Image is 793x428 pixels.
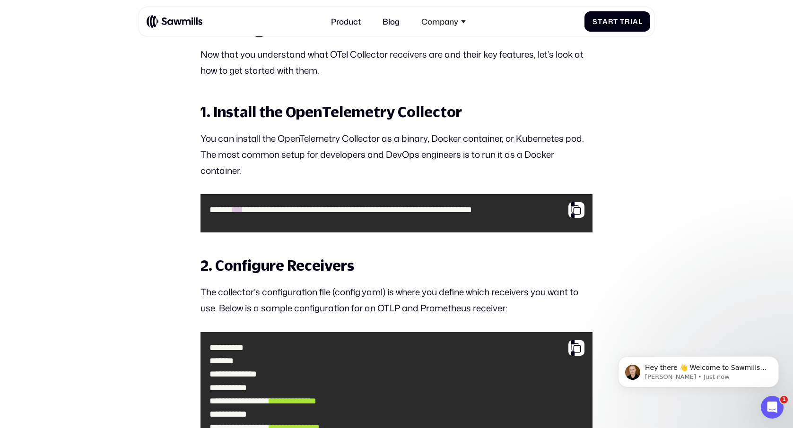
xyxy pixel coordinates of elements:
[376,11,405,32] a: Blog
[602,17,608,26] span: a
[325,11,366,32] a: Product
[633,17,638,26] span: a
[630,17,633,26] span: i
[613,17,618,26] span: t
[416,11,472,32] div: Company
[200,130,592,179] p: You can install the OpenTelemetry Collector as a binary, Docker container, or Kubernetes pod. The...
[608,17,614,26] span: r
[200,103,462,120] strong: 1. Install the OpenTelemetry Collector
[593,17,598,26] span: S
[761,396,784,419] iframe: Intercom live chat
[200,257,354,274] strong: 2. Configure Receivers
[620,17,625,26] span: T
[625,17,630,26] span: r
[780,396,788,403] span: 1
[598,17,602,26] span: t
[200,46,592,78] p: Now that you understand what OTel Collector receivers are and their key features, let’s look at h...
[584,11,650,32] a: StartTrial
[200,284,592,316] p: The collector’s configuration file (config.yaml) is where you define which receivers you want to ...
[604,336,793,402] iframe: Intercom notifications message
[421,17,458,26] div: Company
[638,17,643,26] span: l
